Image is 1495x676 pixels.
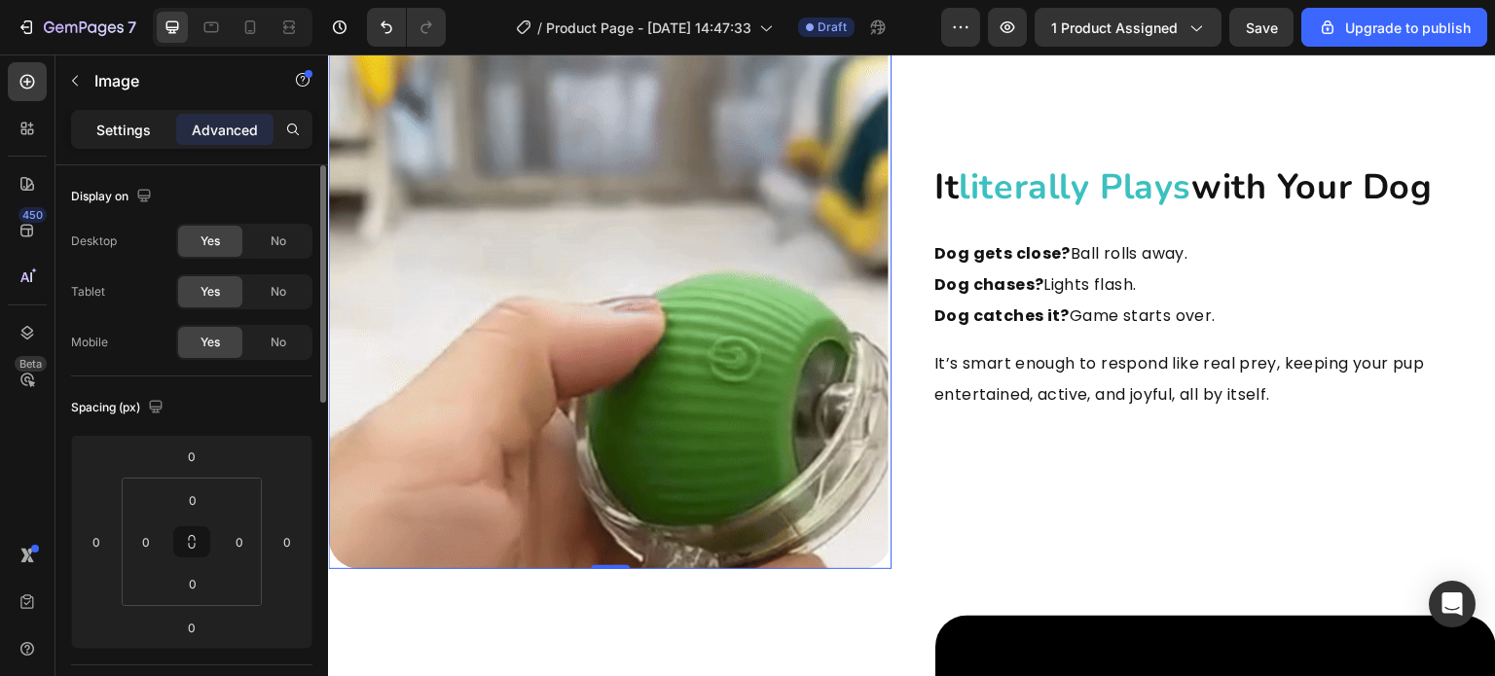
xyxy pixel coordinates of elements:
[201,232,220,250] span: Yes
[201,283,220,301] span: Yes
[606,184,1166,277] p: Ball rolls away. Lights flash. Game starts over.
[328,54,1495,676] iframe: Design area
[71,232,117,250] div: Desktop
[8,8,145,47] button: 7
[1051,18,1178,38] span: 1 product assigned
[1301,8,1487,47] button: Upgrade to publish
[1035,8,1222,47] button: 1 product assigned
[1429,581,1476,627] div: Open Intercom Messenger
[271,232,286,250] span: No
[96,120,151,140] p: Settings
[818,18,847,36] span: Draft
[225,527,254,556] input: 0px
[1318,18,1471,38] div: Upgrade to publish
[18,207,47,223] div: 450
[271,334,286,351] span: No
[606,188,743,210] strong: Dog gets close?
[1246,19,1278,36] span: Save
[71,184,156,210] div: Display on
[201,334,220,351] span: Yes
[367,8,446,47] div: Undo/Redo
[173,485,212,515] input: 0px
[71,283,105,301] div: Tablet
[15,356,47,372] div: Beta
[606,250,742,272] strong: Dog catches it?
[71,334,108,351] div: Mobile
[131,527,161,556] input: 0px
[273,527,302,556] input: 0
[82,527,111,556] input: 0
[172,442,211,471] input: 0
[631,109,863,157] span: literally plays
[604,109,1168,159] h2: it with your dog
[606,219,715,241] strong: Dog chases?
[546,18,751,38] span: Product Page - [DATE] 14:47:33
[606,294,1166,356] p: It’s smart enough to respond like real prey, keeping your pup entertained, active, and joyful, al...
[537,18,542,38] span: /
[172,613,211,642] input: 0
[94,69,260,92] p: Image
[128,16,136,39] p: 7
[604,292,1168,358] div: Rich Text Editor. Editing area: main
[173,569,212,598] input: 0px
[71,395,167,421] div: Spacing (px)
[192,120,258,140] p: Advanced
[1229,8,1294,47] button: Save
[271,283,286,301] span: No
